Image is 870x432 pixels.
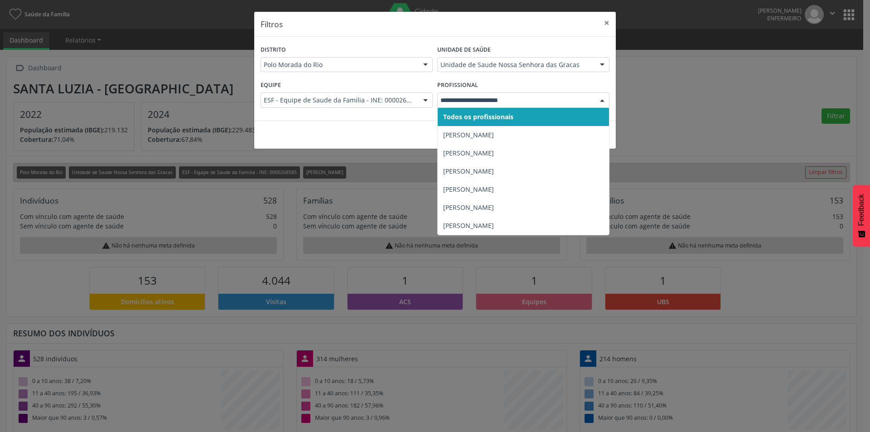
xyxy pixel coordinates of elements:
[440,60,591,69] span: Unidade de Saude Nossa Senhora das Gracas
[443,203,494,212] span: [PERSON_NAME]
[443,112,513,121] span: Todos os profissionais
[598,12,616,34] button: Close
[261,78,281,92] label: Equipe
[857,194,865,226] span: Feedback
[261,43,286,57] label: Distrito
[261,18,283,30] h5: Filtros
[853,185,870,247] button: Feedback - Mostrar pesquisa
[443,149,494,157] span: [PERSON_NAME]
[443,167,494,175] span: [PERSON_NAME]
[443,185,494,194] span: [PERSON_NAME]
[443,131,494,139] span: [PERSON_NAME]
[264,96,414,105] span: ESF - Equipe de Saude da Familia - INE: 0000268585
[437,78,478,92] label: Profissional
[437,43,491,57] label: Unidade de saúde
[264,60,414,69] span: Polo Morada do Rio
[443,221,494,230] span: [PERSON_NAME]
